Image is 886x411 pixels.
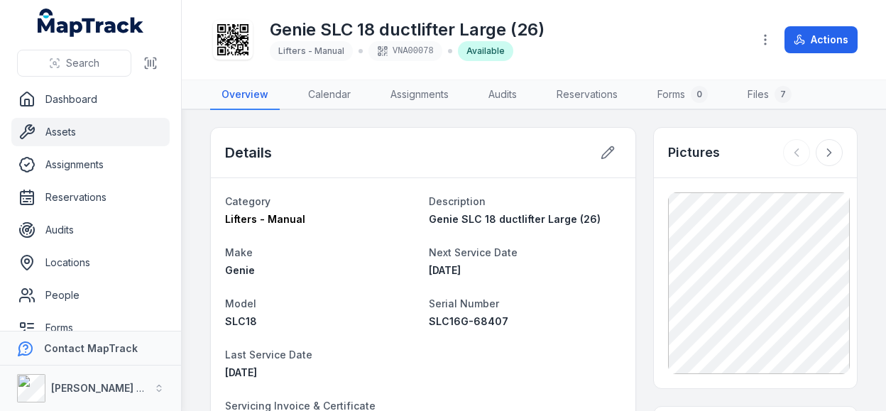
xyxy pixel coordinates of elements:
[38,9,144,37] a: MapTrack
[11,183,170,212] a: Reservations
[66,56,99,70] span: Search
[429,297,499,309] span: Serial Number
[11,150,170,179] a: Assignments
[545,80,629,110] a: Reservations
[784,26,858,53] button: Actions
[225,195,270,207] span: Category
[225,264,255,276] span: Genie
[379,80,460,110] a: Assignments
[458,41,513,61] div: Available
[429,195,486,207] span: Description
[429,264,461,276] time: 8/29/2026, 12:00:00 AM
[11,85,170,114] a: Dashboard
[225,366,257,378] time: 8/29/2025, 12:00:00 AM
[225,349,312,361] span: Last Service Date
[278,45,344,56] span: Lifters - Manual
[736,80,803,110] a: Files7
[44,342,138,354] strong: Contact MapTrack
[225,366,257,378] span: [DATE]
[368,41,442,61] div: VNA00078
[225,143,272,163] h2: Details
[297,80,362,110] a: Calendar
[210,80,280,110] a: Overview
[225,246,253,258] span: Make
[11,118,170,146] a: Assets
[429,213,601,225] span: Genie SLC 18 ductlifter Large (26)
[225,213,305,225] span: Lifters - Manual
[775,86,792,103] div: 7
[225,297,256,309] span: Model
[646,80,719,110] a: Forms0
[477,80,528,110] a: Audits
[429,264,461,276] span: [DATE]
[429,315,508,327] span: SLC16G-68407
[17,50,131,77] button: Search
[11,314,170,342] a: Forms
[11,216,170,244] a: Audits
[691,86,708,103] div: 0
[270,18,545,41] h1: Genie SLC 18 ductlifter Large (26)
[11,248,170,277] a: Locations
[429,246,518,258] span: Next Service Date
[51,382,150,394] strong: [PERSON_NAME] Air
[225,315,257,327] span: SLC18
[11,281,170,309] a: People
[668,143,720,163] h3: Pictures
